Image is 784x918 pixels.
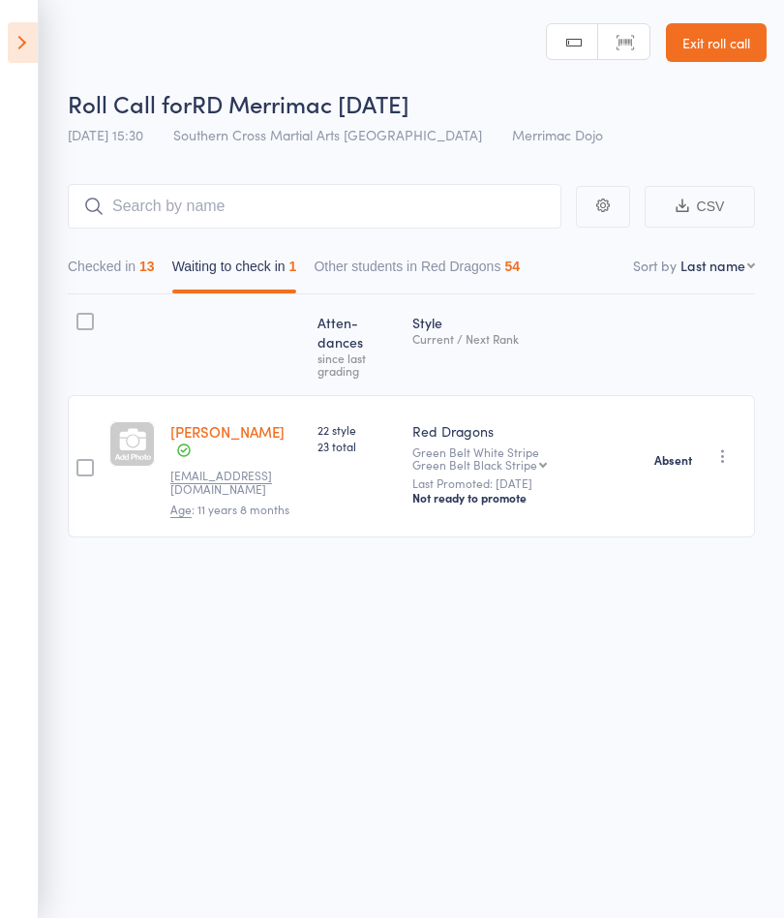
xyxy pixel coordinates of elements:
div: Green Belt Black Stripe [412,458,537,471]
a: Exit roll call [666,23,767,62]
div: 13 [139,259,155,274]
div: 1 [289,259,297,274]
div: Green Belt White Stripe [412,445,639,471]
span: Merrimac Dojo [512,125,603,144]
div: Last name [680,256,745,275]
strong: Absent [654,452,692,468]
span: Roll Call for [68,87,192,119]
small: Last Promoted: [DATE] [412,476,639,490]
small: Davidkerestesi@hotmail.com [170,469,296,497]
input: Search by name [68,184,561,229]
span: [DATE] 15:30 [68,125,143,144]
button: Other students in Red Dragons54 [314,249,520,293]
label: Sort by [633,256,677,275]
a: [PERSON_NAME] [170,421,285,442]
span: RD Merrimac [DATE] [192,87,409,119]
span: : 11 years 8 months [170,501,289,518]
div: Atten­dances [310,303,404,386]
div: Style [405,303,647,386]
button: CSV [645,186,755,228]
span: Southern Cross Martial Arts [GEOGRAPHIC_DATA] [173,125,482,144]
button: Checked in13 [68,249,155,293]
div: 54 [504,259,520,274]
div: Not ready to promote [412,490,639,505]
div: since last grading [317,352,396,377]
button: Waiting to check in1 [172,249,297,293]
div: Current / Next Rank [412,332,639,345]
div: Red Dragons [412,421,639,441]
span: 22 style [317,421,396,438]
span: 23 total [317,438,396,454]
